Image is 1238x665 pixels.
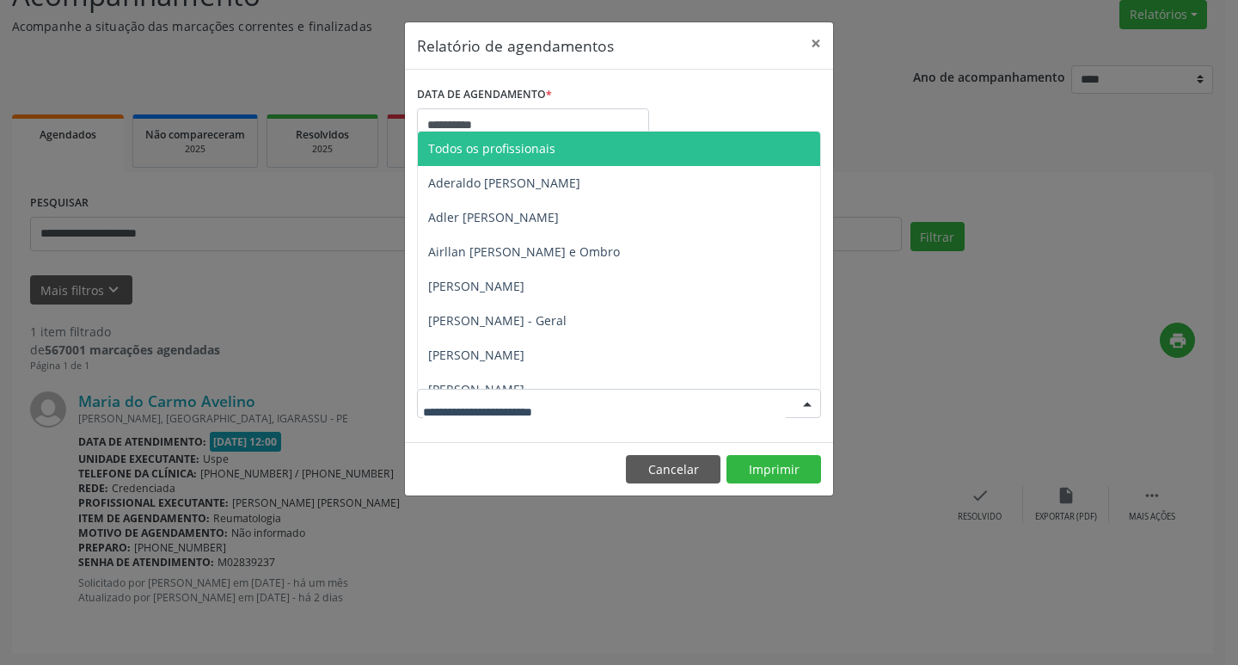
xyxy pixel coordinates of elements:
[428,381,524,397] span: [PERSON_NAME]
[428,312,567,329] span: [PERSON_NAME] - Geral
[428,278,524,294] span: [PERSON_NAME]
[626,455,720,484] button: Cancelar
[417,82,552,108] label: DATA DE AGENDAMENTO
[428,347,524,363] span: [PERSON_NAME]
[417,34,614,57] h5: Relatório de agendamentos
[726,455,821,484] button: Imprimir
[428,140,555,157] span: Todos os profissionais
[428,243,620,260] span: Airllan [PERSON_NAME] e Ombro
[428,209,559,225] span: Adler [PERSON_NAME]
[428,175,580,191] span: Aderaldo [PERSON_NAME]
[799,22,833,65] button: Close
